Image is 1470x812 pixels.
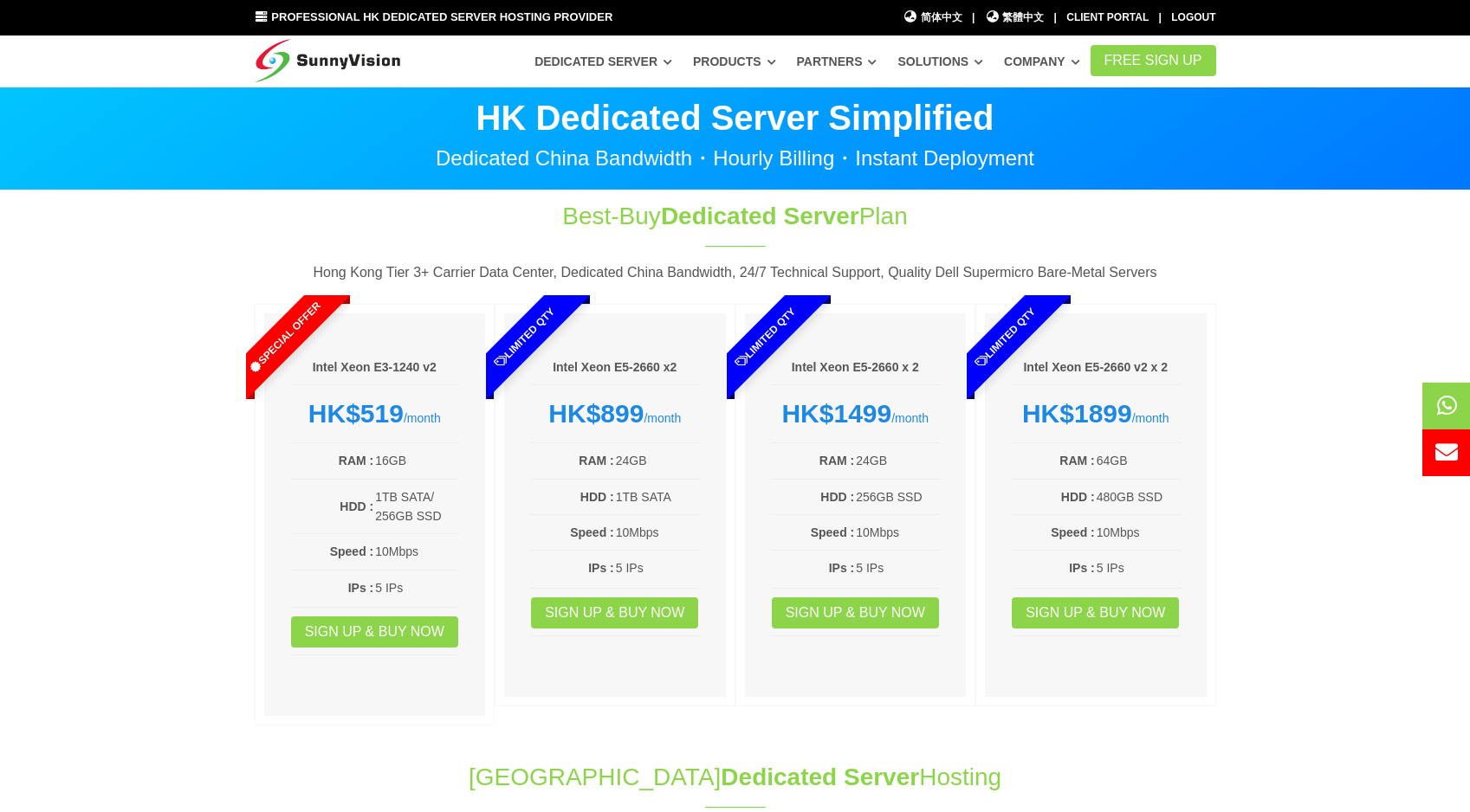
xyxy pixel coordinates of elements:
a: Sign up & Buy Now [531,597,698,628]
div: Client Portal [1066,10,1149,26]
b: Speed : [570,525,614,539]
li: | [972,10,975,26]
a: 简体中文 [903,10,962,26]
td: 1TB SATA [615,487,700,507]
span: Professional HK Dedicated Server Hosting Provider [271,10,612,23]
td: 1TB SATA/ 256GB SSD [374,487,459,527]
h6: Intel Xeon E5-2660 x2 [530,359,700,377]
p: HK Dedicated Server Simplified [255,100,1216,135]
b: HDD : [580,490,614,504]
b: RAM : [1059,454,1094,467]
div: /month [1011,398,1181,429]
a: Logout [1171,11,1215,23]
a: Solutions [897,46,983,77]
div: /month [771,398,941,429]
b: RAM : [819,454,854,467]
td: 24GB [855,450,940,471]
td: 10Mbps [1096,522,1181,543]
h1: Best-Buy Plan [447,199,1024,233]
h6: Intel Xeon E5-2660 x 2 [771,359,941,377]
b: HDD : [340,499,373,513]
b: Speed : [811,525,855,539]
a: Dedicated Server [534,46,672,77]
li: | [1159,10,1162,26]
a: Sign up & Buy Now [772,597,939,628]
p: Dedicated China Bandwidth・Hourly Billing・Instant Deployment [255,148,1216,169]
b: IPs : [829,561,855,575]
td: 64GB [1096,450,1181,471]
td: 10Mbps [615,522,700,543]
b: RAM : [339,454,373,467]
span: Limited Qty [933,265,1078,410]
div: /month [530,398,700,429]
p: Hong Kong Tier 3+ Carrier Data Center, Dedicated China Bandwidth, 24/7 Technical Support, Quality... [255,261,1216,284]
a: Sign up & Buy Now [1012,597,1179,628]
a: Company [1004,46,1080,77]
td: 5 IPs [1096,557,1181,578]
b: HDD : [1061,490,1095,504]
a: Partners [797,46,877,77]
b: IPs : [588,561,614,575]
td: 16GB [374,450,459,471]
b: HDD : [820,490,854,504]
b: Speed : [1051,525,1095,539]
a: Sign up & Buy Now [291,616,458,648]
h6: Intel Xeon E5-2660 v2 x 2 [1011,359,1181,377]
span: Special Offer [211,265,357,410]
h1: [GEOGRAPHIC_DATA] Hosting [255,760,1216,794]
td: 5 IPs [374,577,459,598]
td: 480GB SSD [1096,487,1181,507]
td: 256GB SSD [855,487,940,507]
h6: Intel Xeon E3-1240 v2 [290,359,460,377]
b: Speed : [330,545,374,558]
strong: HK$519 [308,399,404,428]
td: 10Mbps [374,541,459,562]
td: 24GB [615,450,700,471]
td: 10Mbps [855,522,940,543]
span: Limited Qty [692,265,838,410]
td: 5 IPs [615,557,700,578]
a: 繁體中文 [985,10,1045,26]
td: 5 IPs [855,557,940,578]
div: /month [290,398,460,429]
span: Dedicated Server [721,764,919,790]
span: Dedicated Server [661,203,859,229]
b: IPs : [1069,561,1095,575]
b: RAM : [579,454,613,467]
li: | [1054,10,1057,26]
b: IPs : [348,581,374,595]
strong: HK$1899 [1022,399,1132,428]
strong: HK$899 [548,399,644,428]
a: FREE Sign Up [1091,45,1216,76]
a: Products [693,46,776,77]
strong: HK$1499 [781,399,891,428]
span: Limited Qty [452,265,598,410]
